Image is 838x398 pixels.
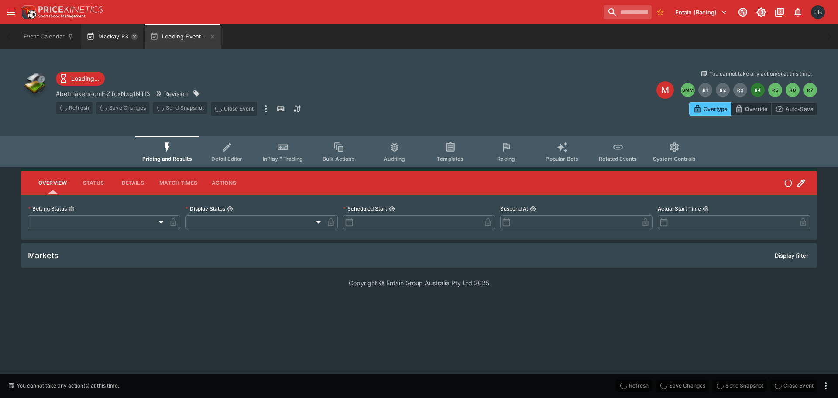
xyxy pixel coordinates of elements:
p: You cannot take any action(s) at this time. [709,70,812,78]
p: Scheduled Start [343,205,387,212]
p: Loading... [71,74,100,83]
button: Details [113,173,152,194]
button: R7 [803,83,817,97]
button: Display Status [227,206,233,212]
button: more [261,102,271,116]
p: Display Status [185,205,225,212]
button: open drawer [3,4,19,20]
button: Connected to PK [735,4,751,20]
button: Actions [204,173,244,194]
button: Actual Start Time [703,206,709,212]
button: Overview [31,173,74,194]
p: Suspend At [500,205,528,212]
span: Templates [437,156,464,162]
button: Match Times [152,173,204,194]
nav: pagination navigation [681,83,817,97]
span: Racing [497,156,515,162]
button: R5 [768,83,782,97]
span: Auditing [384,156,405,162]
span: System Controls [653,156,696,162]
button: Status [74,173,113,194]
button: Scheduled Start [389,206,395,212]
img: PriceKinetics Logo [19,3,37,21]
img: Sportsbook Management [38,14,86,18]
button: Auto-Save [771,102,817,116]
p: Copy To Clipboard [56,89,150,98]
button: R2 [716,83,730,97]
button: Suspend At [530,206,536,212]
button: Loading Event... [145,24,221,49]
span: Bulk Actions [323,156,355,162]
button: No Bookmarks [653,5,667,19]
h5: Markets [28,250,58,260]
div: Josh Brown [811,5,825,19]
span: Related Events [599,156,637,162]
img: other.png [21,70,49,98]
span: Popular Bets [546,156,578,162]
input: search [604,5,652,19]
button: Select Tenant [670,5,732,19]
p: Betting Status [28,205,67,212]
div: Event type filters [135,136,703,167]
button: R1 [698,83,712,97]
span: Pricing and Results [142,156,192,162]
p: Actual Start Time [658,205,701,212]
button: Documentation [772,4,787,20]
button: R6 [786,83,800,97]
button: R3 [733,83,747,97]
button: SMM [681,83,695,97]
span: InPlay™ Trading [263,156,303,162]
button: Josh Brown [808,3,828,22]
div: Start From [689,102,817,116]
p: Revision [164,89,188,98]
button: Betting Status [69,206,75,212]
button: Event Calendar [18,24,79,49]
button: Override [731,102,771,116]
img: PriceKinetics [38,6,103,13]
button: Notifications [790,4,806,20]
p: Auto-Save [786,104,813,114]
button: Overtype [689,102,731,116]
button: Display filter [769,249,814,263]
button: Toggle light/dark mode [753,4,769,20]
p: Overtype [704,104,727,114]
span: Detail Editor [211,156,242,162]
button: R4 [751,83,765,97]
p: Override [745,104,767,114]
button: Mackay R3 [81,24,143,49]
p: You cannot take any action(s) at this time. [17,382,119,390]
button: more [821,381,831,391]
div: Edit Meeting [656,81,674,99]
